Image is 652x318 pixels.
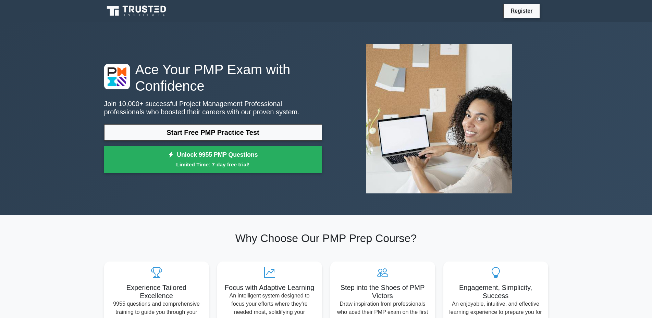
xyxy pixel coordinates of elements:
[104,146,322,173] a: Unlock 9955 PMP QuestionsLimited Time: 7-day free trial!
[104,232,548,245] h2: Why Choose Our PMP Prep Course?
[223,283,317,292] h5: Focus with Adaptive Learning
[336,283,430,300] h5: Step into the Shoes of PMP Victors
[104,61,322,94] h1: Ace Your PMP Exam with Confidence
[110,283,204,300] h5: Experience Tailored Excellence
[506,7,537,15] a: Register
[104,124,322,141] a: Start Free PMP Practice Test
[104,100,322,116] p: Join 10,000+ successful Project Management Professional professionals who boosted their careers w...
[113,161,313,168] small: Limited Time: 7-day free trial!
[449,283,543,300] h5: Engagement, Simplicity, Success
